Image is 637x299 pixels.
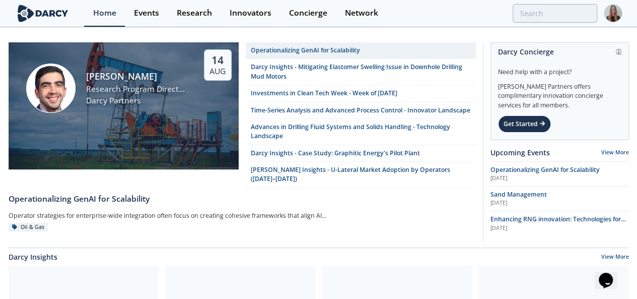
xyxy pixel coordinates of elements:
a: Upcoming Events [490,147,550,158]
iframe: chat widget [595,259,627,289]
a: Advances in Drilling Fluid Systems and Solids Handling - Technology Landscape [246,119,476,145]
div: Need help with a project? [498,61,621,77]
div: [DATE] [490,224,629,232]
div: Darcy Partners [86,95,186,107]
span: Enhancing RNG innovation: Technologies for Sustainable Energy [490,215,626,232]
div: 14 [209,53,226,67]
a: Darcy Insights - Case Study: Graphitic Energy's Pilot Plant [246,145,476,162]
input: Advanced Search [513,4,597,23]
img: information.svg [616,49,621,54]
a: Operationalizing GenAI for Scalability [246,42,476,59]
div: Home [93,9,116,17]
div: Innovators [230,9,271,17]
div: [PERSON_NAME] [86,70,186,83]
span: Sand Management [490,190,547,199]
div: Research Program Director - O&G / Sustainability [86,83,186,95]
div: Aug [209,67,226,77]
img: logo-wide.svg [16,5,70,22]
span: Operationalizing GenAI for Scalability [490,165,600,174]
img: Profile [604,5,622,22]
a: Darcy Insights - Mitigating Elastomer Swelling Issue in Downhole Drilling Mud Motors [246,59,476,85]
div: Events [134,9,159,17]
a: Sand Management [DATE] [490,190,629,207]
a: Sami Sultan [PERSON_NAME] Research Program Director - O&G / Sustainability Darcy Partners 14 Aug [9,42,239,188]
div: [DATE] [490,174,629,183]
a: Operationalizing GenAI for Scalability [9,188,476,205]
a: Investments in Clean Tech Week - Week of [DATE] [246,85,476,102]
div: Oil & Gas [9,223,48,232]
div: [DATE] [490,199,629,207]
a: Darcy Insights [9,252,57,262]
div: Darcy Concierge [498,43,621,61]
a: [PERSON_NAME] Insights - U-Lateral Market Adoption by Operators ([DATE]–[DATE]) [246,162,476,188]
a: Enhancing RNG innovation: Technologies for Sustainable Energy [DATE] [490,215,629,232]
a: View More [601,149,629,156]
div: Operationalizing GenAI for Scalability [251,46,360,55]
div: Concierge [289,9,327,17]
a: View More [601,253,629,262]
div: Operationalizing GenAI for Scalability [9,193,476,205]
div: Operator strategies for enterprise-wide integration often focus on creating cohesive frameworks t... [9,209,347,223]
div: Network [345,9,378,17]
a: Operationalizing GenAI for Scalability [DATE] [490,165,629,183]
img: Sami Sultan [26,64,76,113]
div: Get Started [498,115,551,133]
div: [PERSON_NAME] Partners offers complimentary innovation concierge services for all members. [498,77,621,110]
a: Time-Series Analysis and Advanced Process Control - Innovator Landscape [246,102,476,119]
div: Research [177,9,212,17]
